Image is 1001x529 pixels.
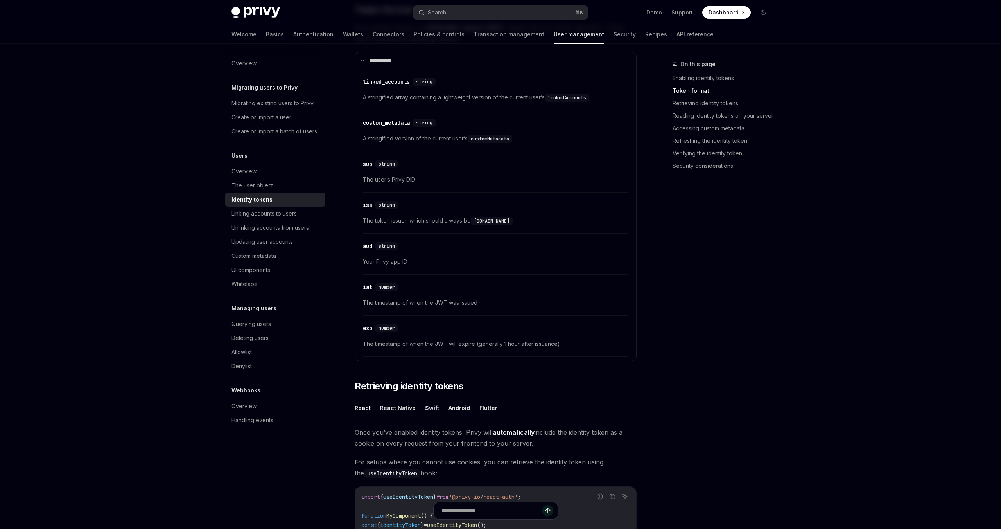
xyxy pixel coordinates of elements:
[231,237,293,247] div: Updating user accounts
[231,209,297,218] div: Linking accounts to users
[225,110,325,124] a: Create or import a user
[416,120,432,126] span: string
[225,207,325,221] a: Linking accounts to users
[676,25,714,44] a: API reference
[620,491,630,502] button: Ask AI
[231,362,252,371] div: Denylist
[231,279,259,289] div: Whitelabel
[355,399,371,417] button: React
[355,427,637,449] span: Once you’ve enabled identity tokens, Privy will include the identity token as a cookie on every r...
[231,59,257,68] div: Overview
[448,399,470,417] button: Android
[231,127,317,136] div: Create or import a batch of users
[680,59,716,69] span: On this page
[428,8,450,17] div: Search...
[225,164,325,178] a: Overview
[343,25,363,44] a: Wallets
[231,113,291,122] div: Create or import a user
[554,25,604,44] a: User management
[471,217,513,225] code: [DOMAIN_NAME]
[231,347,252,357] div: Allowlist
[231,223,309,232] div: Unlinking accounts from users
[363,339,628,349] span: The timestamp of when the JWT will expire (generally 1 hour after issuance)
[225,413,325,427] a: Handling events
[231,319,271,329] div: Querying users
[436,493,449,500] span: from
[363,216,628,225] span: The token issuer, which should always be
[231,416,273,425] div: Handling events
[225,399,325,413] a: Overview
[702,6,751,19] a: Dashboard
[361,493,380,500] span: import
[379,161,395,167] span: string
[231,386,260,395] h5: Webhooks
[614,25,636,44] a: Security
[231,251,276,261] div: Custom metadata
[413,5,588,20] button: Search...⌘K
[673,110,776,122] a: Reading identity tokens on your server
[518,493,521,500] span: ;
[225,331,325,345] a: Deleting users
[225,263,325,277] a: UI components
[363,78,410,86] div: linked_accounts
[231,25,257,44] a: Welcome
[449,493,518,500] span: '@privy-io/react-auth'
[225,221,325,235] a: Unlinking accounts from users
[231,304,276,313] h5: Managing users
[231,99,314,108] div: Migrating existing users to Privy
[225,317,325,331] a: Querying users
[671,9,693,16] a: Support
[607,491,617,502] button: Copy the contents from the code block
[645,25,667,44] a: Recipes
[673,147,776,160] a: Verifying the identity token
[363,257,628,266] span: Your Privy app ID
[231,181,273,190] div: The user object
[363,93,628,102] span: A stringified array containing a lightweight version of the current user’s
[383,493,433,500] span: useIdentityToken
[231,83,298,92] h5: Migrating users to Privy
[373,25,404,44] a: Connectors
[479,399,497,417] button: Flutter
[416,79,432,85] span: string
[225,193,325,207] a: Identity tokens
[542,505,553,516] button: Send message
[493,428,535,436] strong: automatically
[379,202,395,208] span: string
[231,401,257,411] div: Overview
[363,298,628,308] span: The timestamp of when the JWT was issued
[379,243,395,249] span: string
[225,178,325,193] a: The user object
[379,284,395,290] span: number
[363,242,372,250] div: aud
[545,94,589,102] code: linkedAccounts
[231,151,248,160] h5: Users
[225,345,325,359] a: Allowlist
[363,160,372,168] div: sub
[595,491,605,502] button: Report incorrect code
[709,9,739,16] span: Dashboard
[225,359,325,373] a: Denylist
[673,85,776,97] a: Token format
[231,7,280,18] img: dark logo
[474,25,544,44] a: Transaction management
[363,324,372,332] div: exp
[355,380,463,392] span: Retrieving identity tokens
[225,277,325,291] a: Whitelabel
[379,325,395,331] span: number
[380,399,416,417] button: React Native
[363,119,410,127] div: custom_metadata
[363,134,628,143] span: A stringified version of the current user’s
[646,9,662,16] a: Demo
[231,195,273,204] div: Identity tokens
[364,469,420,478] code: useIdentityToken
[293,25,334,44] a: Authentication
[673,160,776,172] a: Security considerations
[225,249,325,263] a: Custom metadata
[355,457,637,479] span: For setups where you cannot use cookies, you can retrieve the identity token using the hook:
[673,72,776,85] a: Enabling identity tokens
[673,135,776,147] a: Refreshing the identity token
[363,283,372,291] div: iat
[363,201,372,209] div: iss
[231,265,270,275] div: UI components
[231,333,269,343] div: Deleting users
